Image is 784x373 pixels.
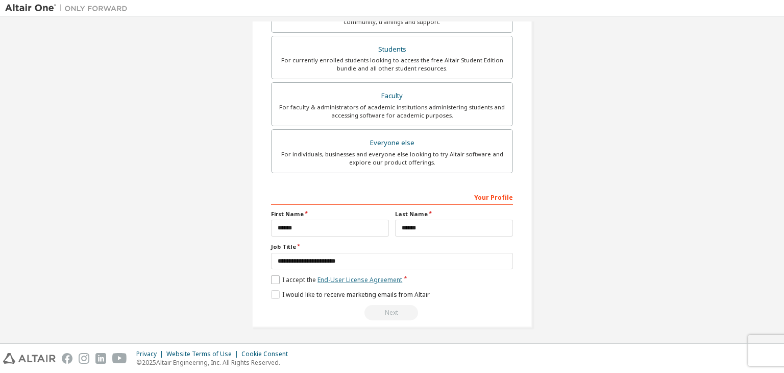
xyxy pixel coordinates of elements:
div: For individuals, businesses and everyone else looking to try Altair software and explore our prod... [278,150,506,167]
div: Students [278,42,506,57]
label: I would like to receive marketing emails from Altair [271,290,430,299]
label: Job Title [271,243,513,251]
div: Website Terms of Use [166,350,241,358]
div: For faculty & administrators of academic institutions administering students and accessing softwa... [278,103,506,120]
div: Privacy [136,350,166,358]
label: I accept the [271,275,402,284]
div: Cookie Consent [241,350,294,358]
div: Faculty [278,89,506,103]
a: End-User License Agreement [317,275,402,284]
label: First Name [271,210,389,218]
img: Altair One [5,3,133,13]
div: Provide a valid email to continue [271,305,513,320]
div: For currently enrolled students looking to access the free Altair Student Edition bundle and all ... [278,56,506,73]
label: Last Name [395,210,513,218]
p: © 2025 Altair Engineering, Inc. All Rights Reserved. [136,358,294,367]
img: linkedin.svg [95,353,106,364]
img: instagram.svg [79,353,89,364]
img: facebook.svg [62,353,72,364]
div: Your Profile [271,189,513,205]
img: altair_logo.svg [3,353,56,364]
img: youtube.svg [112,353,127,364]
div: Everyone else [278,136,506,150]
